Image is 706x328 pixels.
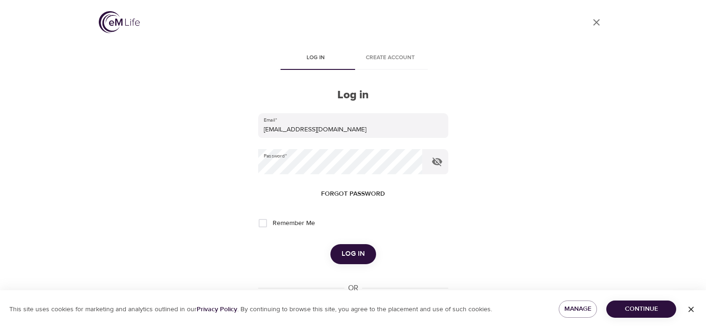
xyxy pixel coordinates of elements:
a: close [585,11,608,34]
img: logo [99,11,140,33]
span: Log in [284,53,348,63]
span: Manage [566,303,590,315]
a: Privacy Policy [197,305,237,314]
button: Continue [606,301,676,318]
button: Log in [330,244,376,264]
span: Forgot password [321,188,385,200]
div: disabled tabs example [258,48,448,70]
span: Remember Me [273,219,315,228]
div: OR [344,283,362,294]
span: Continue [614,303,669,315]
h2: Log in [258,89,448,102]
button: Manage [559,301,597,318]
span: Create account [359,53,422,63]
button: Forgot password [317,185,389,203]
span: Log in [342,248,365,260]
